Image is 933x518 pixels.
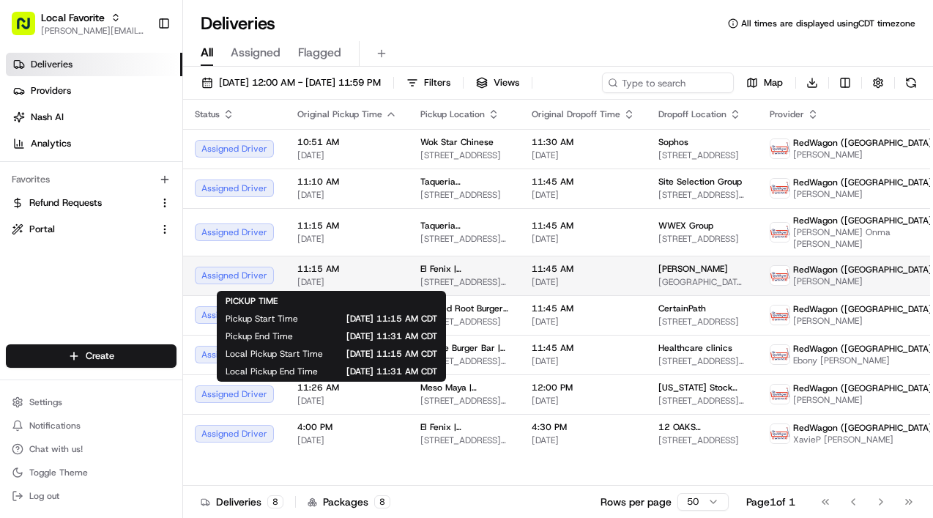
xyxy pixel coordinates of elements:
[66,140,240,155] div: Start new chat
[658,303,706,314] span: CertainPath
[321,313,437,325] span: [DATE] 11:15 AM CDT
[420,421,508,433] span: El Fenix | [GEOGRAPHIC_DATA]
[658,233,746,245] span: [STREET_ADDRESS]
[12,196,153,210] a: Refund Requests
[249,144,267,162] button: Start new chat
[267,495,283,508] div: 8
[658,263,728,275] span: [PERSON_NAME]
[770,345,789,364] img: time_to_eat_nevada_logo
[146,363,177,374] span: Pylon
[532,149,635,161] span: [DATE]
[424,76,450,89] span: Filters
[15,59,267,82] p: Welcome 👋
[103,363,177,374] a: Powered byPylon
[138,328,235,342] span: API Documentation
[297,108,382,120] span: Original Pickup Time
[6,486,176,506] button: Log out
[532,276,635,288] span: [DATE]
[420,276,508,288] span: [STREET_ADDRESS][PERSON_NAME]
[400,73,457,93] button: Filters
[532,176,635,188] span: 11:45 AM
[420,233,508,245] span: [STREET_ADDRESS][PERSON_NAME]
[29,267,41,279] img: 1736555255976-a54dd68f-1ca7-489b-9aae-adbdc363a1c4
[658,276,746,288] span: [GEOGRAPHIC_DATA][STREET_ADDRESS][GEOGRAPHIC_DATA]
[658,434,746,446] span: [STREET_ADDRESS]
[201,495,283,509] div: Deliveries
[6,191,176,215] button: Refund Requests
[31,58,73,71] span: Deliveries
[420,303,508,314] span: Twisted Root Burger | Carrollton
[297,395,397,407] span: [DATE]
[469,73,526,93] button: Views
[297,220,397,232] span: 11:15 AM
[226,330,293,342] span: Pickup End Time
[6,439,176,459] button: Chat with us!
[532,303,635,314] span: 11:45 AM
[297,263,397,275] span: 11:15 AM
[6,344,176,368] button: Create
[658,176,742,188] span: Site Selection Group
[746,495,795,509] div: Page 1 of 1
[420,342,508,354] span: Village Burger Bar | [GEOGRAPHIC_DATA]
[15,190,94,202] div: Past conversations
[12,223,153,236] a: Portal
[297,233,397,245] span: [DATE]
[6,132,182,155] a: Analytics
[658,189,746,201] span: [STREET_ADDRESS][PERSON_NAME]
[532,220,635,232] span: 11:45 AM
[298,44,341,62] span: Flagged
[420,136,494,148] span: Wok Star Chinese
[41,25,146,37] span: [PERSON_NAME][EMAIL_ADDRESS][DOMAIN_NAME]
[15,253,38,276] img: Grace Nketiah
[532,421,635,433] span: 4:30 PM
[297,276,397,288] span: [DATE]
[6,462,176,483] button: Toggle Theme
[195,73,387,93] button: [DATE] 12:00 AM - [DATE] 11:59 PM
[420,382,508,393] span: Meso Maya | Downtown [GEOGRAPHIC_DATA]
[231,44,280,62] span: Assigned
[770,139,789,158] img: time_to_eat_nevada_logo
[770,424,789,443] img: time_to_eat_nevada_logo
[658,220,713,232] span: WWEX Group
[374,495,390,508] div: 8
[770,306,789,325] img: time_to_eat_nevada_logo
[226,366,318,377] span: Local Pickup End Time
[31,84,71,97] span: Providers
[6,415,176,436] button: Notifications
[658,342,732,354] span: Healthcare clinics
[6,53,182,76] a: Deliveries
[658,355,746,367] span: [STREET_ADDRESS][PERSON_NAME]
[31,137,71,150] span: Analytics
[29,396,62,408] span: Settings
[6,218,176,241] button: Portal
[346,348,437,360] span: [DATE] 11:15 AM CDT
[122,267,127,278] span: •
[658,108,726,120] span: Dropoff Location
[770,179,789,198] img: time_to_eat_nevada_logo
[901,73,921,93] button: Refresh
[341,366,437,377] span: [DATE] 11:31 AM CDT
[226,313,298,325] span: Pickup Start Time
[420,189,508,201] span: [STREET_ADDRESS]
[15,140,41,166] img: 1736555255976-a54dd68f-1ca7-489b-9aae-adbdc363a1c4
[118,322,241,348] a: 💻API Documentation
[658,136,688,148] span: Sophos
[297,136,397,148] span: 10:51 AM
[6,79,182,103] a: Providers
[532,136,635,148] span: 11:30 AM
[29,328,112,342] span: Knowledge Base
[658,382,746,393] span: [US_STATE] Stock Exchange
[15,15,44,44] img: Nash
[532,342,635,354] span: 11:45 AM
[308,495,390,509] div: Packages
[29,420,81,432] span: Notifications
[420,263,508,275] span: El Fenix | [GEOGRAPHIC_DATA]
[420,395,508,407] span: [STREET_ADDRESS][PERSON_NAME]
[29,490,59,502] span: Log out
[41,10,105,25] button: Local Favorite
[201,44,213,62] span: All
[494,76,519,89] span: Views
[297,434,397,446] span: [DATE]
[227,188,267,205] button: See all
